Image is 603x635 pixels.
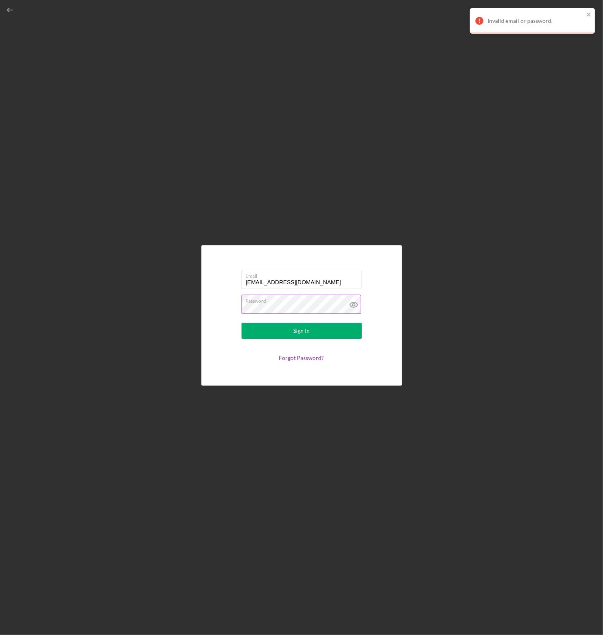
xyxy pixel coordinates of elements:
label: Email [246,270,361,279]
div: Invalid email or password. [487,18,584,24]
a: Forgot Password? [279,354,324,361]
div: Sign In [293,323,310,339]
button: close [586,11,592,19]
button: Sign In [242,323,362,339]
label: Password [246,295,361,304]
